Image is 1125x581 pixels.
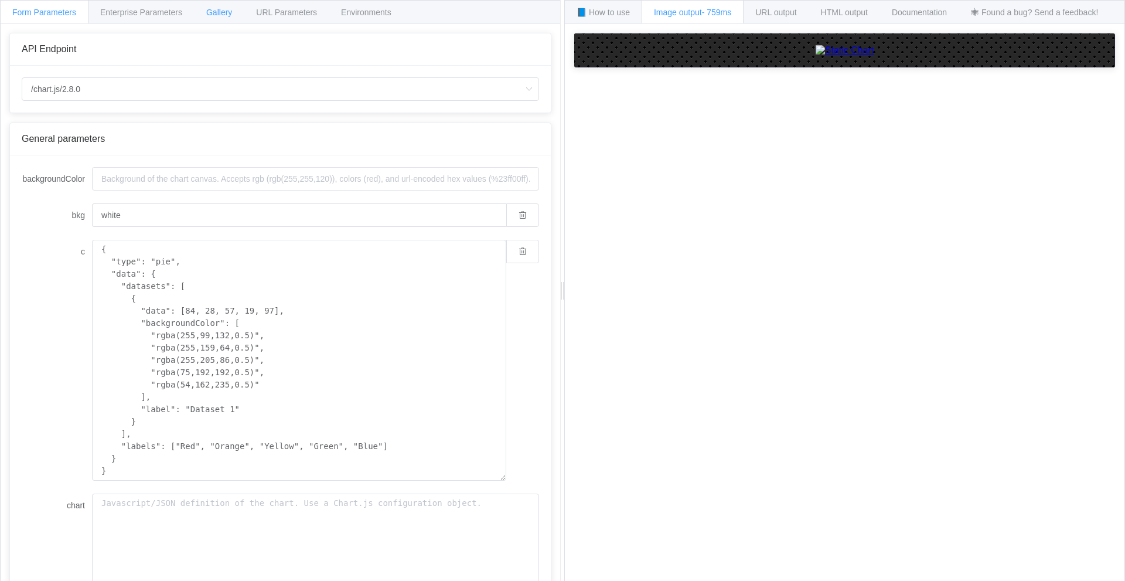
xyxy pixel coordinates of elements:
span: General parameters [22,134,105,144]
span: - 759ms [702,8,732,17]
span: HTML output [821,8,868,17]
label: bkg [22,203,92,227]
span: URL Parameters [256,8,317,17]
label: backgroundColor [22,167,92,191]
input: Select [22,77,539,101]
span: Enterprise Parameters [100,8,182,17]
label: c [22,240,92,263]
span: Gallery [206,8,232,17]
img: Static Chart [816,45,874,56]
span: 📘 How to use [577,8,630,17]
input: Background of the chart canvas. Accepts rgb (rgb(255,255,120)), colors (red), and url-encoded hex... [92,203,506,227]
a: Static Chart [586,45,1103,56]
label: chart [22,494,92,517]
span: Form Parameters [12,8,76,17]
span: Documentation [892,8,947,17]
span: Environments [341,8,391,17]
span: API Endpoint [22,44,76,54]
input: Background of the chart canvas. Accepts rgb (rgb(255,255,120)), colors (red), and url-encoded hex... [92,167,539,191]
span: Image output [654,8,731,17]
span: 🕷 Found a bug? Send a feedback! [971,8,1098,17]
span: URL output [755,8,796,17]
